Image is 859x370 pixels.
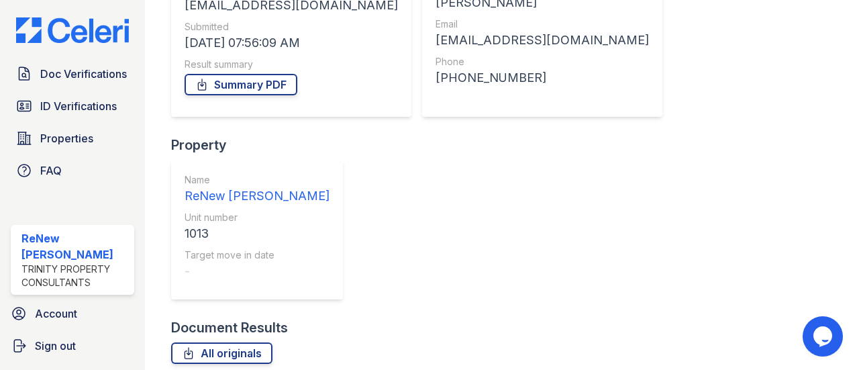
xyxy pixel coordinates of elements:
[5,332,140,359] a: Sign out
[5,300,140,327] a: Account
[185,173,330,205] a: Name ReNew [PERSON_NAME]
[185,173,330,187] div: Name
[436,68,649,87] div: [PHONE_NUMBER]
[803,316,846,357] iframe: chat widget
[40,130,93,146] span: Properties
[185,187,330,205] div: ReNew [PERSON_NAME]
[185,58,398,71] div: Result summary
[35,338,76,354] span: Sign out
[436,17,649,31] div: Email
[11,157,134,184] a: FAQ
[40,98,117,114] span: ID Verifications
[21,230,129,263] div: ReNew [PERSON_NAME]
[35,306,77,322] span: Account
[185,262,330,281] div: -
[185,248,330,262] div: Target move in date
[185,211,330,224] div: Unit number
[436,31,649,50] div: [EMAIL_ADDRESS][DOMAIN_NAME]
[5,17,140,43] img: CE_Logo_Blue-a8612792a0a2168367f1c8372b55b34899dd931a85d93a1a3d3e32e68fde9ad4.png
[436,55,649,68] div: Phone
[11,125,134,152] a: Properties
[171,136,354,154] div: Property
[11,60,134,87] a: Doc Verifications
[11,93,134,120] a: ID Verifications
[40,163,62,179] span: FAQ
[171,342,272,364] a: All originals
[185,20,398,34] div: Submitted
[185,34,398,52] div: [DATE] 07:56:09 AM
[171,318,288,337] div: Document Results
[40,66,127,82] span: Doc Verifications
[21,263,129,289] div: Trinity Property Consultants
[185,224,330,243] div: 1013
[185,74,297,95] a: Summary PDF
